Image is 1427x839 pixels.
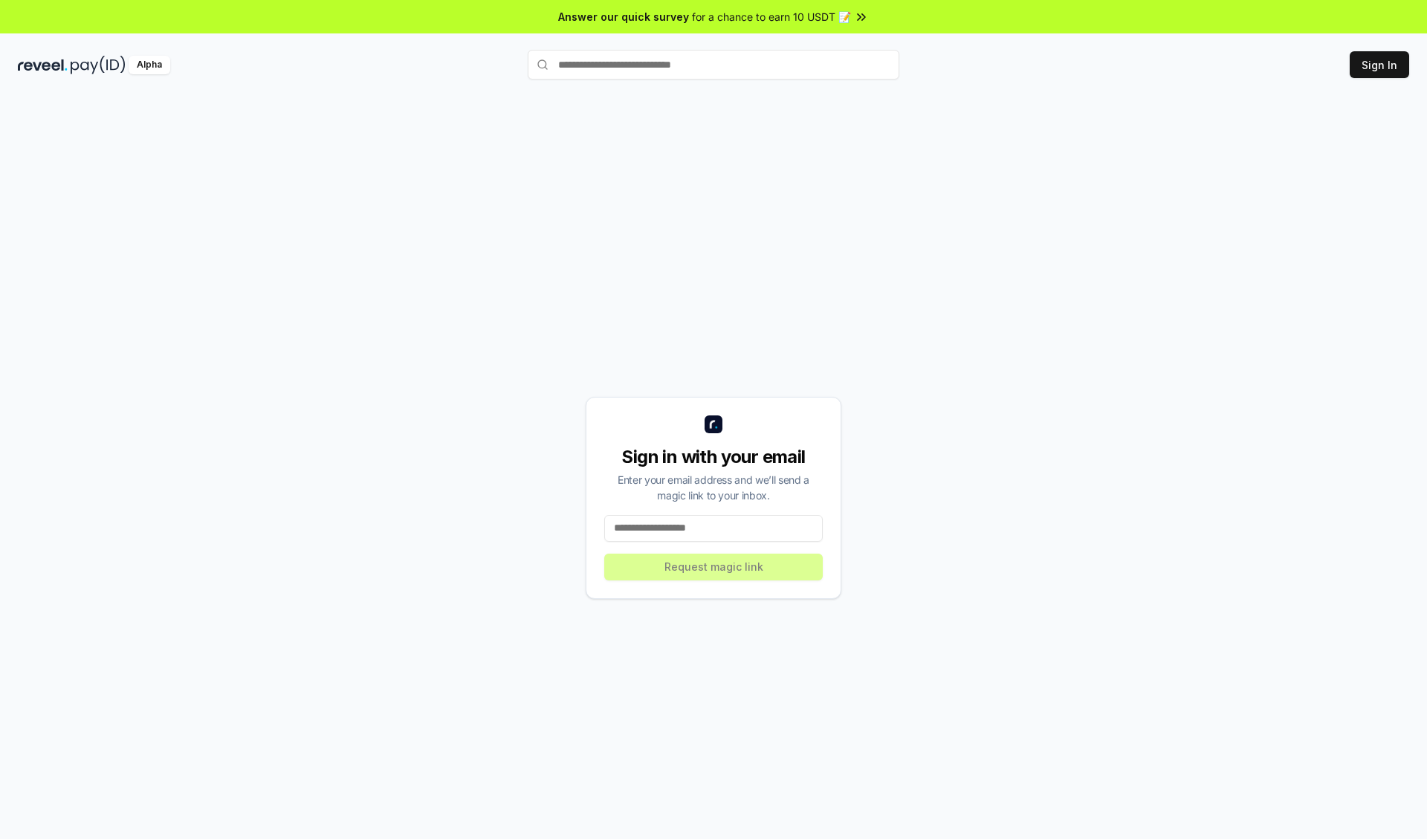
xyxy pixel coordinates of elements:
span: Answer our quick survey [558,9,689,25]
img: pay_id [71,56,126,74]
div: Alpha [129,56,170,74]
img: logo_small [705,415,722,433]
span: for a chance to earn 10 USDT 📝 [692,9,851,25]
div: Enter your email address and we’ll send a magic link to your inbox. [604,472,823,503]
img: reveel_dark [18,56,68,74]
div: Sign in with your email [604,445,823,469]
button: Sign In [1350,51,1409,78]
